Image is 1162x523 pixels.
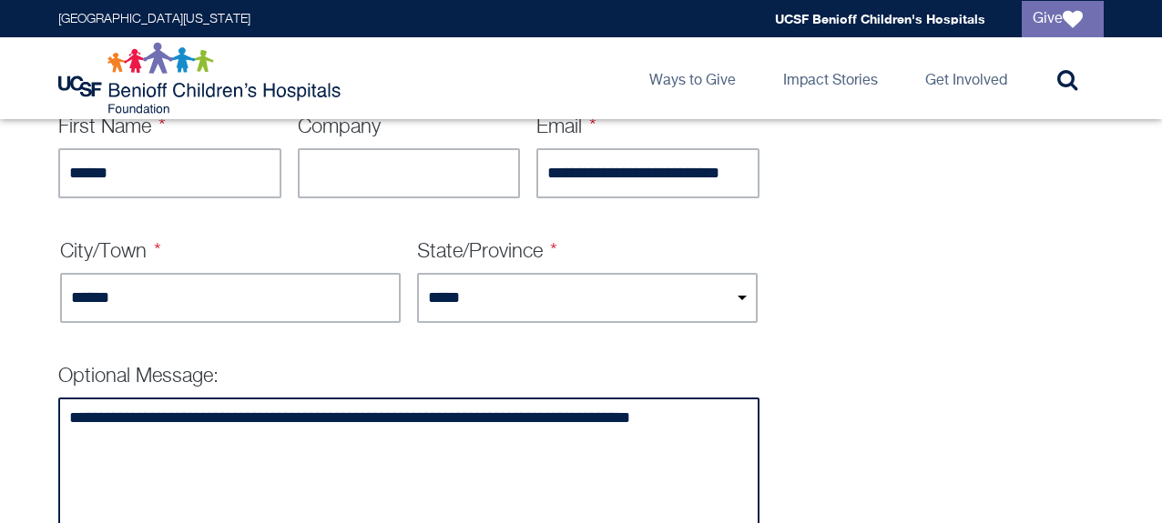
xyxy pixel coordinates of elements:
a: Impact Stories [769,37,892,119]
a: UCSF Benioff Children's Hospitals [775,11,985,26]
label: State/Province [417,242,557,262]
label: Email [536,117,596,137]
a: Get Involved [911,37,1022,119]
a: Ways to Give [635,37,750,119]
label: Optional Message: [58,367,219,387]
label: City/Town [60,242,161,262]
a: [GEOGRAPHIC_DATA][US_STATE] [58,13,250,25]
label: First Name [58,117,166,137]
img: Logo for UCSF Benioff Children's Hospitals Foundation [58,42,345,115]
label: Company [298,117,381,137]
a: Give [1022,1,1104,37]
